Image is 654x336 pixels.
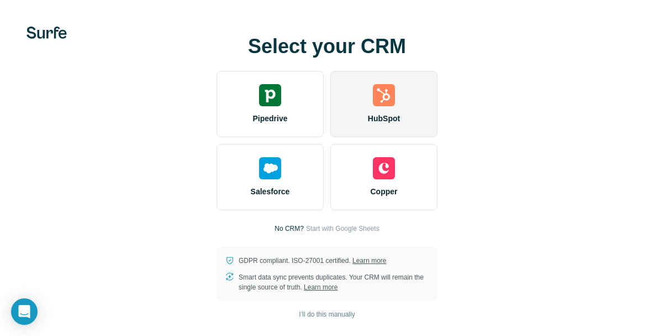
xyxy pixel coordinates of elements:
span: Pipedrive [252,113,287,124]
a: Learn more [304,283,337,291]
img: hubspot's logo [373,84,395,106]
img: Surfe's logo [27,27,67,39]
p: Smart data sync prevents duplicates. Your CRM will remain the single source of truth. [239,272,429,292]
a: Learn more [352,257,386,265]
span: Copper [371,186,398,197]
p: GDPR compliant. ISO-27001 certified. [239,256,386,266]
p: No CRM? [275,224,304,234]
h1: Select your CRM [217,35,437,58]
span: I’ll do this manually [299,309,355,319]
img: salesforce's logo [259,157,281,179]
img: pipedrive's logo [259,84,281,106]
button: Start with Google Sheets [306,224,379,234]
span: Salesforce [251,186,290,197]
button: I’ll do this manually [291,306,362,323]
img: copper's logo [373,157,395,179]
div: Open Intercom Messenger [11,298,38,325]
span: HubSpot [368,113,400,124]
